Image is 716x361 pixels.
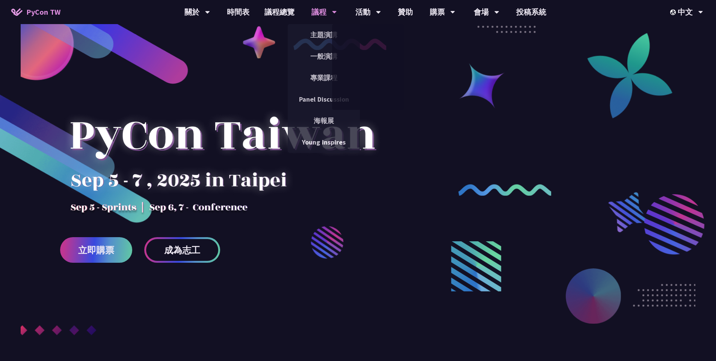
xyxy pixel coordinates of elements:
[11,8,23,16] img: Home icon of PyCon TW 2025
[288,112,360,129] a: 海報展
[144,237,220,263] a: 成為志工
[288,26,360,44] a: 主題演講
[458,184,551,196] img: curly-2.e802c9f.png
[4,3,68,21] a: PyCon TW
[288,47,360,65] a: 一般演講
[164,245,200,255] span: 成為志工
[26,6,60,18] span: PyCon TW
[288,69,360,87] a: 專業課程
[288,90,360,108] a: Panel Discussion
[60,237,132,263] a: 立即購票
[670,9,678,15] img: Locale Icon
[288,133,360,151] a: Young Inspires
[78,245,114,255] span: 立即購票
